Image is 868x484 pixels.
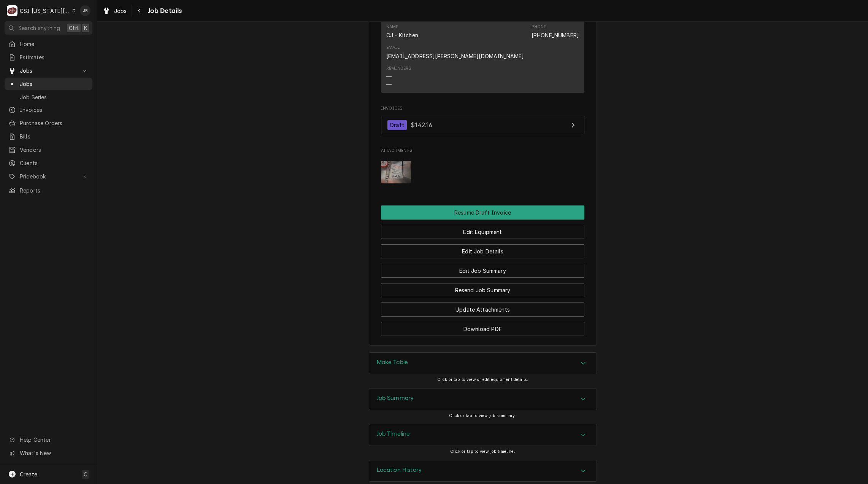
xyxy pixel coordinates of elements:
button: Resume Draft Invoice [381,205,584,220]
a: Go to What's New [5,447,92,459]
span: Clients [20,159,89,167]
div: Accordion Header [369,388,597,410]
span: Job Details [146,6,182,16]
div: Client Contact [381,13,584,96]
div: Joshua Bennett's Avatar [80,5,90,16]
div: Phone [532,24,579,39]
a: Bills [5,130,92,143]
a: Vendors [5,143,92,156]
div: Button Group [381,205,584,336]
span: K [84,24,87,32]
span: $142.16 [411,121,432,129]
div: — [386,73,392,81]
span: Invoices [381,105,584,111]
span: C [84,470,87,478]
a: Jobs [100,5,130,17]
div: Reminders [386,65,411,72]
a: [EMAIL_ADDRESS][PERSON_NAME][DOMAIN_NAME] [386,53,524,59]
div: Accordion Header [369,460,597,482]
div: Name [386,24,398,30]
div: — [386,81,392,89]
div: Button Group Row [381,297,584,317]
button: Accordion Details Expand Trigger [369,388,597,410]
a: Invoices [5,103,92,116]
a: Job Series [5,91,92,103]
div: JB [80,5,90,16]
span: Click or tap to view job summary. [449,413,516,418]
span: Attachments [381,155,584,189]
div: CSI Kansas City's Avatar [7,5,17,16]
div: Phone [532,24,546,30]
div: Location History [369,460,597,482]
span: Create [20,471,37,478]
button: Edit Equipment [381,225,584,239]
a: Estimates [5,51,92,64]
div: Button Group Row [381,239,584,258]
span: Jobs [114,7,127,15]
div: Button Group Row [381,278,584,297]
div: Reminders [386,65,411,89]
div: Job Summary [369,388,597,410]
a: Go to Help Center [5,433,92,446]
span: Reports [20,186,89,194]
div: Draft [387,120,407,130]
span: Job Series [20,93,89,101]
span: Attachments [381,148,584,154]
div: Client Contact List [381,20,584,96]
a: Jobs [5,78,92,90]
span: Click or tap to view or edit equipment details. [437,377,528,382]
span: Ctrl [69,24,79,32]
span: Jobs [20,67,77,75]
div: Job Timeline [369,424,597,446]
a: View Invoice [381,116,584,134]
img: ZvY3p5I9Rsu2HMIyW4JV [381,161,411,183]
span: Bills [20,132,89,140]
span: Help Center [20,436,88,444]
button: Search anythingCtrlK [5,21,92,35]
div: CJ - Kitchen [386,31,418,39]
h3: Job Timeline [377,430,410,438]
button: Accordion Details Expand Trigger [369,460,597,482]
div: Contact [381,20,584,93]
div: Email [386,45,400,51]
div: Button Group Row [381,205,584,220]
a: Purchase Orders [5,117,92,129]
div: Button Group Row [381,258,584,278]
button: Edit Job Summary [381,264,584,278]
button: Edit Job Details [381,244,584,258]
button: Download PDF [381,322,584,336]
div: Name [386,24,418,39]
div: Attachments [381,148,584,189]
a: Clients [5,157,92,169]
span: What's New [20,449,88,457]
div: Button Group Row [381,220,584,239]
h3: Make Table [377,359,408,366]
span: Purchase Orders [20,119,89,127]
div: C [7,5,17,16]
button: Accordion Details Expand Trigger [369,424,597,446]
h3: Job Summary [377,395,414,402]
button: Resend Job Summary [381,283,584,297]
span: Click or tap to view job timeline. [450,449,515,454]
span: Search anything [18,24,60,32]
div: Make Table [369,352,597,374]
a: [PHONE_NUMBER] [532,32,579,38]
a: Home [5,38,92,50]
span: Home [20,40,89,48]
button: Update Attachments [381,302,584,317]
div: Email [386,45,524,60]
a: Go to Pricebook [5,170,92,183]
a: Reports [5,184,92,197]
button: Navigate back [133,5,146,17]
span: Pricebook [20,172,77,180]
button: Accordion Details Expand Trigger [369,353,597,374]
span: Estimates [20,53,89,61]
span: Vendors [20,146,89,154]
h3: Location History [377,466,422,474]
div: Accordion Header [369,424,597,446]
div: Invoices [381,105,584,138]
a: Go to Jobs [5,64,92,77]
div: CSI [US_STATE][GEOGRAPHIC_DATA] [20,7,70,15]
div: Button Group Row [381,317,584,336]
span: Jobs [20,80,89,88]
